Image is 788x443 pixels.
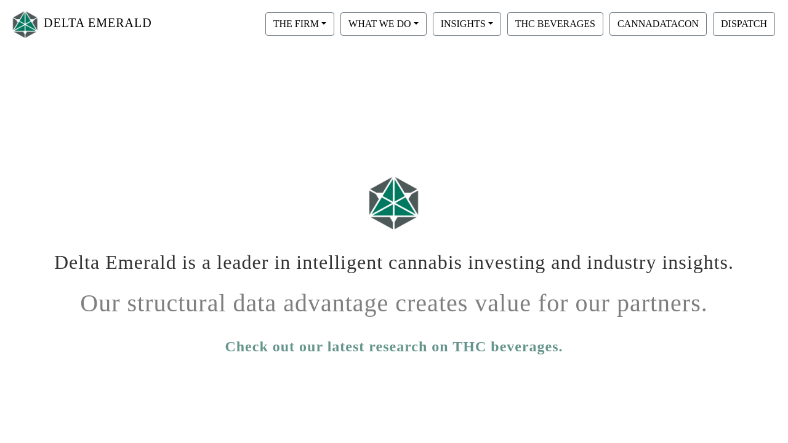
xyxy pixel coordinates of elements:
button: DISPATCH [713,12,775,36]
a: Check out our latest research on THC beverages. [225,335,563,357]
a: DELTA EMERALD [10,5,152,44]
img: Logo [363,170,425,235]
button: WHAT WE DO [340,12,427,36]
img: Logo [10,8,41,41]
h1: Delta Emerald is a leader in intelligent cannabis investing and industry insights. [52,241,736,274]
a: DISPATCH [710,18,778,28]
a: CANNADATACON [606,18,710,28]
button: THE FIRM [265,12,334,36]
button: CANNADATACON [609,12,707,36]
a: THC BEVERAGES [504,18,606,28]
button: INSIGHTS [433,12,501,36]
h1: Our structural data advantage creates value for our partners. [52,279,736,318]
button: THC BEVERAGES [507,12,603,36]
